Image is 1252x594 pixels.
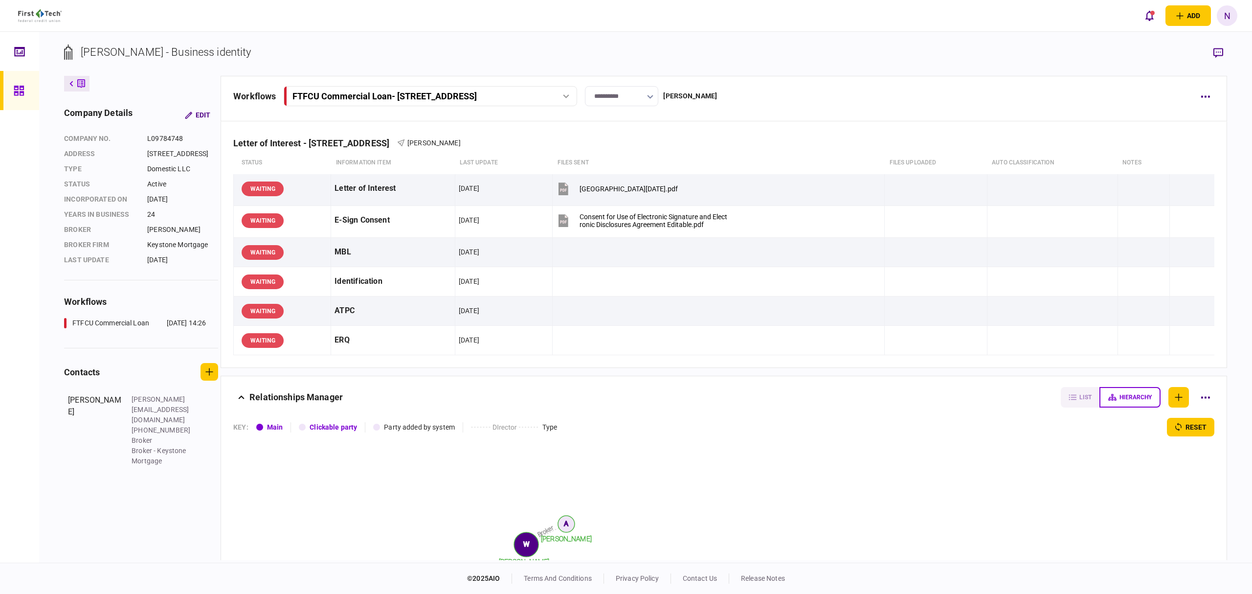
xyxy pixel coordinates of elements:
div: South Plaza Shopping Center_LOI_09.24.25.pdf [580,185,678,193]
div: [STREET_ADDRESS] [147,149,218,159]
div: Letter of Interest [335,178,451,200]
div: [DATE] [459,335,479,345]
div: company no. [64,134,137,144]
a: release notes [741,574,785,582]
div: [PERSON_NAME][EMAIL_ADDRESS][DOMAIN_NAME] [132,394,195,425]
th: notes [1118,152,1169,174]
a: privacy policy [616,574,659,582]
div: Relationships Manager [249,387,343,408]
div: years in business [64,209,137,220]
div: status [64,179,137,189]
div: broker firm [64,240,137,250]
text: W [523,540,530,548]
th: last update [455,152,552,174]
div: Broker [64,225,137,235]
div: Broker - Keystone Mortgage [132,446,195,466]
div: Type [64,164,137,174]
div: L09784748 [147,134,218,144]
div: [PERSON_NAME] [68,394,122,466]
a: FTFCU Commercial Loan[DATE] 14:26 [64,318,206,328]
tspan: [PERSON_NAME] [541,535,592,543]
button: South Plaza Shopping Center_LOI_09.24.25.pdf [556,178,678,200]
button: open adding identity options [1165,5,1211,26]
div: Party added by system [384,422,455,433]
span: hierarchy [1119,394,1152,401]
div: WAITING [242,182,284,196]
div: [PERSON_NAME] [147,225,218,235]
th: files sent [553,152,885,174]
div: [DATE] [459,247,479,257]
div: MBL [335,241,451,263]
div: WAITING [242,245,284,260]
button: FTFCU Commercial Loan- [STREET_ADDRESS] [284,86,577,106]
div: [DATE] [459,276,479,286]
div: [PERSON_NAME] [663,91,717,101]
div: Consent for Use of Electronic Signature and Electronic Disclosures Agreement Editable.pdf [580,213,727,228]
a: terms and conditions [524,574,592,582]
button: list [1061,387,1099,408]
div: last update [64,255,137,265]
div: FTFCU Commercial Loan - [STREET_ADDRESS] [292,91,477,101]
tspan: [PERSON_NAME]... [499,558,554,566]
div: Identification [335,271,451,293]
div: [DATE] [147,194,218,205]
div: WAITING [242,304,284,319]
text: Broker [537,525,555,538]
div: Letter of Interest - [STREET_ADDRESS] [233,138,397,148]
span: [PERSON_NAME] [407,139,461,147]
div: ATPC [335,300,451,322]
button: open notifications list [1139,5,1160,26]
img: client company logo [18,9,62,22]
div: [DATE] [459,306,479,316]
div: 24 [147,209,218,220]
button: N [1217,5,1237,26]
div: workflows [64,295,218,308]
div: Type [542,422,558,433]
div: Clickable party [310,422,357,433]
text: A [564,520,569,527]
div: workflows [233,90,276,103]
div: [PHONE_NUMBER] [132,425,195,435]
div: [DATE] [459,215,479,225]
th: status [234,152,331,174]
div: KEY : [233,422,248,433]
div: WAITING [242,274,284,289]
div: [PERSON_NAME] - Business identity [81,44,251,60]
button: hierarchy [1099,387,1161,408]
div: FTFCU Commercial Loan [72,318,149,328]
div: WAITING [242,333,284,348]
button: Edit [177,106,218,124]
a: contact us [683,574,717,582]
th: Information item [331,152,455,174]
div: incorporated on [64,194,137,205]
div: WAITING [242,213,284,228]
div: company details [64,106,133,124]
div: [DATE] [147,255,218,265]
div: Active [147,179,218,189]
button: Consent for Use of Electronic Signature and Electronic Disclosures Agreement Editable.pdf [556,209,727,231]
div: © 2025 AIO [467,573,512,584]
button: reset [1167,418,1214,436]
div: E-Sign Consent [335,209,451,231]
div: Broker [132,435,195,446]
div: Main [267,422,283,433]
div: Keystone Mortgage [147,240,218,250]
div: address [64,149,137,159]
div: [DATE] [459,183,479,193]
th: auto classification [987,152,1118,174]
span: list [1079,394,1092,401]
div: [DATE] 14:26 [167,318,206,328]
div: Domestic LLC [147,164,218,174]
th: Files uploaded [885,152,987,174]
div: contacts [64,366,100,379]
div: ERQ [335,329,451,351]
